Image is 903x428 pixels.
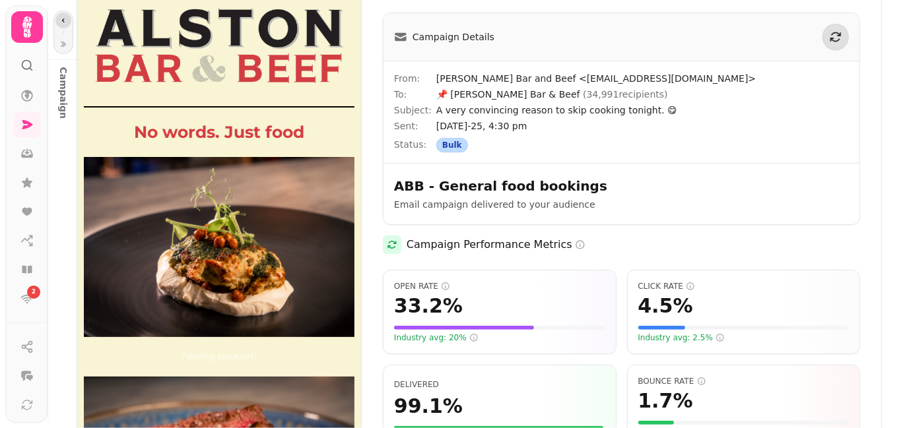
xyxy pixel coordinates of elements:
span: Sent: [394,119,436,133]
h2: Campaign Performance Metrics [407,237,585,253]
span: Industry avg: 2.5% [638,332,725,343]
h2: ABB - General food bookings [394,177,648,195]
p: Email campaign delivered to your audience [394,198,732,211]
span: Subject: [394,104,436,117]
div: Visual representation of your open rate (33.2%) compared to a scale of 50%. The fuller the bar, t... [394,326,605,330]
span: 2 [32,288,36,297]
span: To: [394,88,436,101]
span: From: [394,72,436,85]
span: Campaign Details [413,30,494,44]
span: Status: [394,138,436,152]
span: [DATE]-25, 4:30 pm [436,119,849,133]
span: 1.7 % [638,389,693,413]
span: 33.2 % [394,294,463,318]
a: 2 [14,286,40,312]
span: 99.1 % [394,394,463,418]
div: Visual representation of your bounce rate (1.7%). For bounce rate, LOWER is better. The bar is gr... [638,421,850,425]
span: Click Rate [638,281,850,291]
span: ( 34,991 recipients) [583,89,668,100]
span: 📌 [PERSON_NAME] Bar & Beef [436,89,668,100]
span: Percentage of emails that were successfully delivered to recipients' inboxes. Higher is better. [394,380,439,389]
div: Bulk [436,138,468,152]
span: 4.5 % [638,294,693,318]
span: A very convincing reason to skip cooking tonight. 😋 [436,104,849,117]
span: Bounce Rate [638,376,850,386]
span: Open Rate [394,281,605,291]
span: [PERSON_NAME] Bar and Beef <[EMAIL_ADDRESS][DOMAIN_NAME]> [436,72,849,85]
div: Visual representation of your click rate (4.5%) compared to a scale of 20%. The fuller the bar, t... [638,326,850,330]
span: Industry avg: 20% [394,332,479,343]
p: Campaign [52,57,76,88]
